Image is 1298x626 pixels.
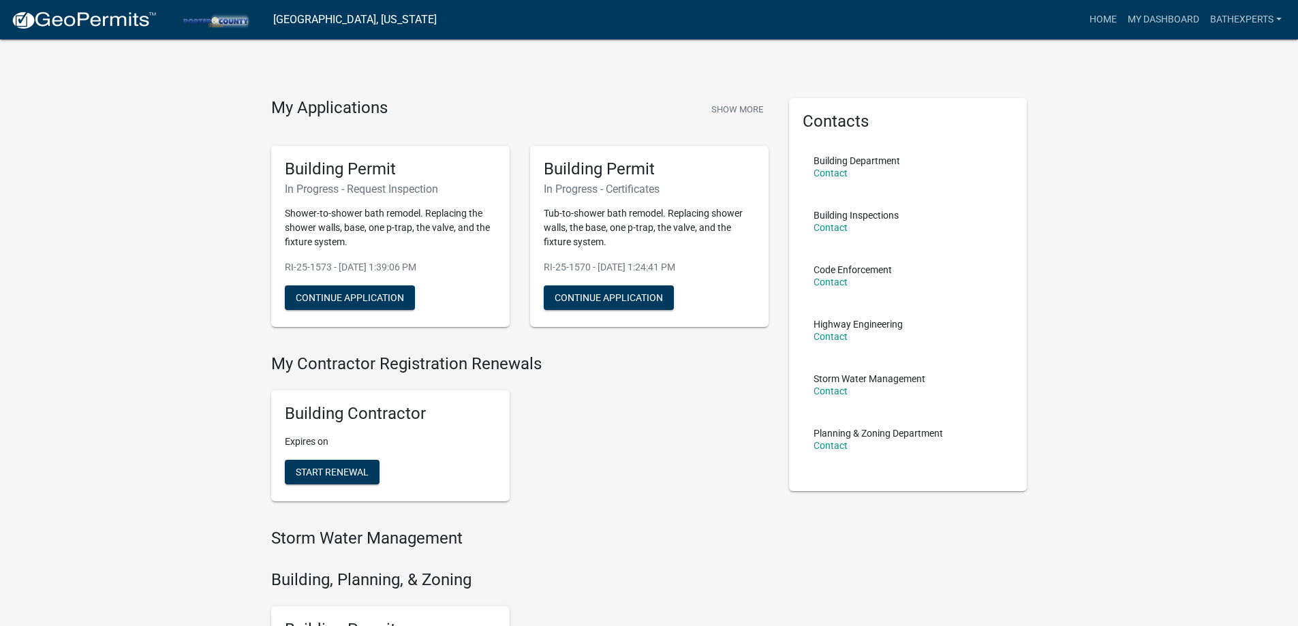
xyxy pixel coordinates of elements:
[544,206,755,249] p: Tub-to-shower bath remodel. Replacing shower walls, the base, one p-trap, the valve, and the fixt...
[814,428,943,438] p: Planning & Zoning Department
[814,265,892,275] p: Code Enforcement
[814,386,848,396] a: Contact
[273,8,437,31] a: [GEOGRAPHIC_DATA], [US_STATE]
[285,460,380,484] button: Start Renewal
[803,112,1014,131] h5: Contacts
[271,529,769,548] h4: Storm Water Management
[706,98,769,121] button: Show More
[285,159,496,179] h5: Building Permit
[285,206,496,249] p: Shower-to-shower bath remodel. Replacing the shower walls, base, one p-trap, the valve, and the f...
[814,168,848,178] a: Contact
[1122,7,1205,33] a: My Dashboard
[544,159,755,179] h5: Building Permit
[271,98,388,119] h4: My Applications
[814,156,900,166] p: Building Department
[1084,7,1122,33] a: Home
[1205,7,1287,33] a: BathExperts
[285,285,415,310] button: Continue Application
[285,435,496,449] p: Expires on
[814,331,848,342] a: Contact
[814,440,848,451] a: Contact
[168,10,262,29] img: Porter County, Indiana
[814,319,903,329] p: Highway Engineering
[271,354,769,512] wm-registration-list-section: My Contractor Registration Renewals
[285,183,496,195] h6: In Progress - Request Inspection
[814,374,925,384] p: Storm Water Management
[544,260,755,275] p: RI-25-1570 - [DATE] 1:24:41 PM
[544,285,674,310] button: Continue Application
[285,404,496,424] h5: Building Contractor
[814,222,848,233] a: Contact
[285,260,496,275] p: RI-25-1573 - [DATE] 1:39:06 PM
[544,183,755,195] h6: In Progress - Certificates
[271,570,769,590] h4: Building, Planning, & Zoning
[296,467,369,478] span: Start Renewal
[814,277,848,287] a: Contact
[271,354,769,374] h4: My Contractor Registration Renewals
[814,210,899,220] p: Building Inspections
